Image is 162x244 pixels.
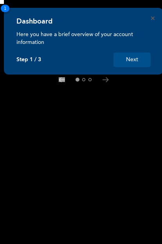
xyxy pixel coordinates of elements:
[16,17,52,26] h4: Dashboard
[1,5,9,12] span: 1
[16,31,151,46] p: Here you have a brief overview of your account information
[16,56,41,63] p: Step 1 / 3
[113,53,151,67] button: Next
[151,16,155,20] button: Close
